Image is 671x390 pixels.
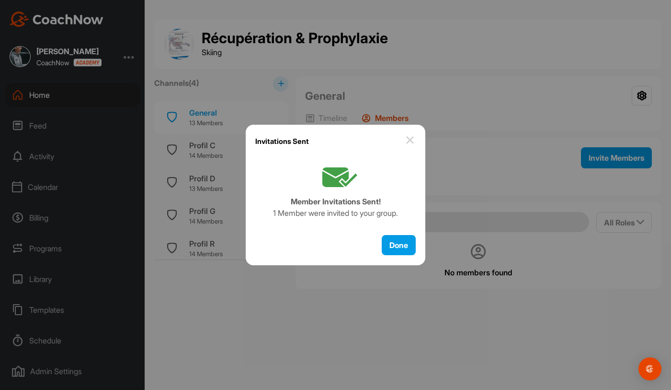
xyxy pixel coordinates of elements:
img: close [404,134,416,146]
img: coachnow icon [312,167,359,189]
span: Done [389,240,408,250]
button: Done [382,235,416,256]
h1: Invitations Sent [255,134,309,148]
p: 1 Member were invited to your group . [273,207,398,219]
div: Open Intercom Messenger [638,357,661,380]
b: Member Invitations Sent! [291,197,381,206]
